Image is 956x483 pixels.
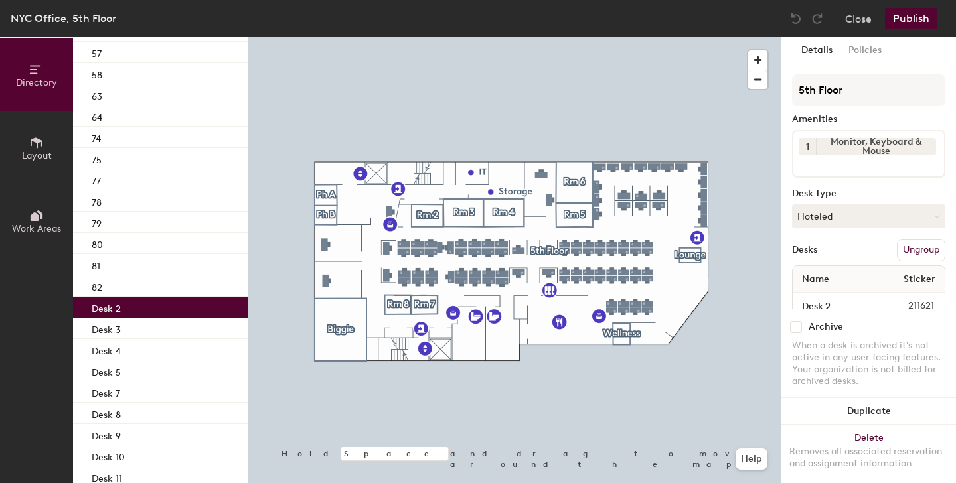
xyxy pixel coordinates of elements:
p: 77 [92,172,101,187]
p: Desk 3 [92,320,121,336]
p: 74 [92,129,101,145]
div: Desks [792,245,817,255]
div: Amenities [792,114,945,125]
p: 79 [92,214,102,230]
img: Undo [789,12,803,25]
p: 78 [92,193,102,208]
p: Desk 2 [92,299,121,314]
p: Desk 9 [92,427,121,442]
div: Monitor, Keyboard & Mouse [816,138,936,155]
p: 57 [92,44,102,60]
div: Archive [809,322,843,332]
p: Desk 8 [92,405,121,421]
button: Close [845,8,872,29]
p: 81 [92,257,100,272]
button: 1 [799,138,816,155]
span: Layout [22,150,52,161]
span: Name [795,267,836,291]
div: Desk Type [792,188,945,199]
p: 80 [92,236,103,251]
span: 211621 [876,299,942,313]
span: 1 [806,140,809,154]
button: Publish [885,8,937,29]
p: Desk 4 [92,342,121,357]
p: Desk 5 [92,363,121,378]
span: Work Areas [12,223,61,234]
p: Desk 10 [92,448,125,463]
p: 64 [92,108,102,123]
div: Removes all associated reservation and assignment information [789,446,948,470]
p: 63 [92,87,102,102]
button: Hoteled [792,204,945,228]
button: DeleteRemoves all associated reservation and assignment information [781,425,956,483]
p: 75 [92,151,102,166]
span: Sticker [897,267,942,291]
p: Desk 7 [92,384,120,399]
span: Directory [16,77,57,88]
button: Help [736,448,767,470]
button: Duplicate [781,398,956,425]
img: Redo [811,12,824,25]
input: Unnamed desk [795,297,876,315]
button: Policies [840,37,890,64]
p: 82 [92,278,102,293]
button: Ungroup [897,239,945,261]
p: 58 [92,66,102,81]
button: Details [793,37,840,64]
div: When a desk is archived it's not active in any user-facing features. Your organization is not bil... [792,340,945,387]
div: NYC Office, 5th Floor [11,10,116,27]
